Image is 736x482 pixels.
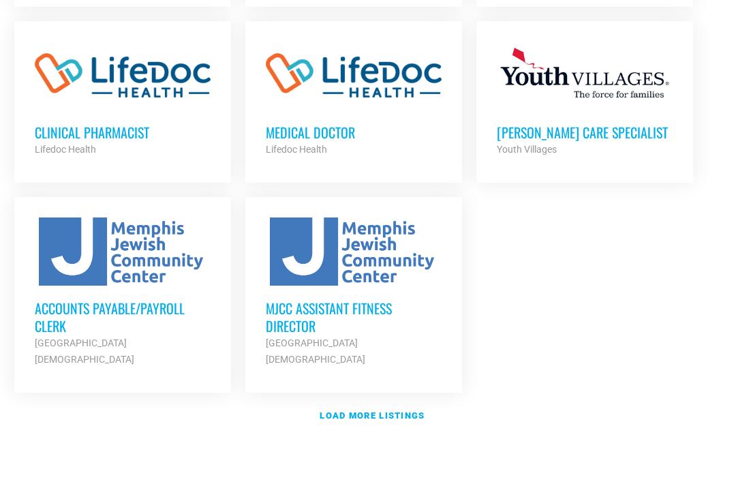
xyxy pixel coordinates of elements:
h3: [PERSON_NAME] Care Specialist [497,124,673,142]
a: Accounts Payable/Payroll Clerk [GEOGRAPHIC_DATA][DEMOGRAPHIC_DATA] [14,198,231,389]
h3: Medical Doctor [266,124,442,142]
h3: Clinical Pharmacist [35,124,211,142]
strong: Load more listings [320,411,425,421]
strong: [GEOGRAPHIC_DATA][DEMOGRAPHIC_DATA] [266,338,365,365]
h3: MJCC Assistant Fitness Director [266,300,442,335]
a: [PERSON_NAME] Care Specialist Youth Villages [476,22,693,179]
h3: Accounts Payable/Payroll Clerk [35,300,211,335]
strong: Lifedoc Health [266,145,327,155]
a: Clinical Pharmacist Lifedoc Health [14,22,231,179]
strong: Youth Villages [497,145,557,155]
strong: [GEOGRAPHIC_DATA][DEMOGRAPHIC_DATA] [35,338,134,365]
a: Medical Doctor Lifedoc Health [245,22,462,179]
strong: Lifedoc Health [35,145,96,155]
a: Load more listings [7,401,729,432]
a: MJCC Assistant Fitness Director [GEOGRAPHIC_DATA][DEMOGRAPHIC_DATA] [245,198,462,389]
